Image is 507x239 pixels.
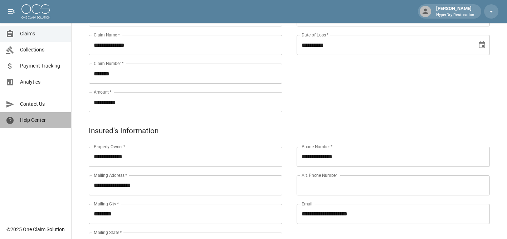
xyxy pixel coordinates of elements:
[94,60,123,66] label: Claim Number
[94,229,122,235] label: Mailing State
[20,78,65,86] span: Analytics
[21,4,50,19] img: ocs-logo-white-transparent.png
[302,201,312,207] label: Email
[302,32,328,38] label: Date of Loss
[20,116,65,124] span: Help Center
[4,4,19,19] button: open drawer
[94,32,120,38] label: Claim Name
[302,172,337,178] label: Alt. Phone Number
[20,100,65,108] span: Contact Us
[94,172,127,178] label: Mailing Address
[94,201,119,207] label: Mailing City
[436,12,474,18] p: HyperDry Restoration
[20,62,65,70] span: Payment Tracking
[6,226,65,233] div: © 2025 One Claim Solution
[433,5,477,18] div: [PERSON_NAME]
[475,38,489,52] button: Choose date, selected date is Sep 3, 2025
[94,144,126,150] label: Property Owner
[94,89,112,95] label: Amount
[20,46,65,54] span: Collections
[20,30,65,38] span: Claims
[302,144,332,150] label: Phone Number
